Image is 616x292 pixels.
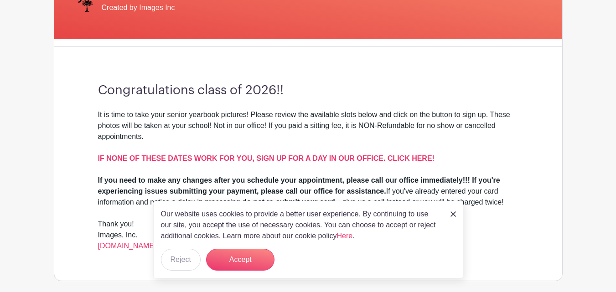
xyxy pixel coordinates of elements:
[337,232,353,240] a: Here
[161,249,201,271] button: Reject
[102,2,175,13] span: Created by Images Inc
[98,83,518,98] h3: Congratulations class of 2026!!
[98,175,518,208] div: If you've already entered your card information and notice a delay in processing, —give us a call...
[98,242,156,250] a: [DOMAIN_NAME]
[450,211,456,217] img: close_button-5f87c8562297e5c2d7936805f587ecaba9071eb48480494691a3f1689db116b3.svg
[98,176,500,195] strong: If you need to make any changes after you schedule your appointment, please call our office immed...
[98,230,518,241] div: Images, Inc.
[242,198,335,206] strong: do not re-submit your card
[98,109,518,153] div: It is time to take your senior yearbook pictures! Please review the available slots below and cli...
[206,249,274,271] button: Accept
[161,209,441,241] p: Our website uses cookies to provide a better user experience. By continuing to use our site, you ...
[98,154,435,162] a: IF NONE OF THESE DATES WORK FOR YOU, SIGN UP FOR A DAY IN OUR OFFICE. CLICK HERE!
[98,219,518,230] div: Thank you!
